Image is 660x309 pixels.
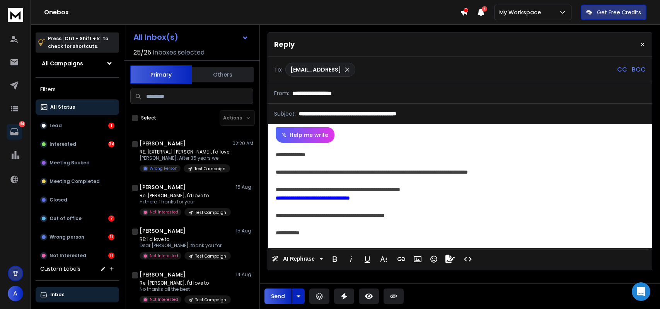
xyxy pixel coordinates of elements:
[49,141,76,147] p: Interested
[140,199,231,205] p: Hi there, Thanks for your
[108,215,114,222] div: 7
[49,178,100,184] p: Meeting Completed
[7,124,22,140] a: 64
[36,155,119,171] button: Meeting Booked
[274,89,289,97] p: From:
[274,110,296,118] p: Subject:
[236,271,253,278] p: 14 Aug
[127,29,255,45] button: All Inbox(s)
[19,121,25,127] p: 64
[140,193,231,199] p: Re: [PERSON_NAME], I'd love to
[195,210,226,215] p: Test Campaign
[49,234,84,240] p: Wrong person
[8,286,23,301] button: A
[36,118,119,133] button: Lead1
[140,236,231,242] p: RE: I'd love to
[192,66,254,83] button: Others
[36,248,119,263] button: Not Interested11
[482,6,487,12] span: 7
[40,265,80,273] h3: Custom Labels
[581,5,646,20] button: Get Free Credits
[130,65,192,84] button: Primary
[36,137,119,152] button: Interested34
[42,60,83,67] h1: All Campaigns
[290,66,341,73] p: [EMAIL_ADDRESS]
[150,166,177,171] p: Wrong Person
[140,140,186,147] h1: [PERSON_NAME]
[50,104,75,110] p: All Status
[195,297,226,303] p: Test Campaign
[36,56,119,71] button: All Campaigns
[36,229,119,245] button: Wrong person11
[108,123,114,129] div: 1
[36,192,119,208] button: Closed
[632,282,650,301] div: Open Intercom Messenger
[133,48,151,57] span: 25 / 25
[8,8,23,22] img: logo
[443,251,457,267] button: Signature
[276,127,334,143] button: Help me write
[232,140,253,147] p: 02:20 AM
[133,33,178,41] h1: All Inbox(s)
[140,183,186,191] h1: [PERSON_NAME]
[274,39,295,50] p: Reply
[49,197,67,203] p: Closed
[36,84,119,95] h3: Filters
[195,253,226,259] p: Test Campaign
[140,155,230,161] p: [PERSON_NAME]: After 35 years we
[141,115,156,121] label: Select
[597,9,641,16] p: Get Free Credits
[140,242,231,249] p: Dear [PERSON_NAME], thank you for
[274,66,282,73] p: To:
[49,123,62,129] p: Lead
[150,253,178,259] p: Not Interested
[150,209,178,215] p: Not Interested
[36,174,119,189] button: Meeting Completed
[48,35,108,50] p: Press to check for shortcuts.
[63,34,101,43] span: Ctrl + Shift + k
[44,8,460,17] h1: Onebox
[36,99,119,115] button: All Status
[499,9,544,16] p: My Workspace
[50,292,64,298] p: Inbox
[36,211,119,226] button: Out of office7
[194,166,225,172] p: Test Campaign
[264,289,292,304] button: Send
[49,253,86,259] p: Not Interested
[617,65,627,74] p: CC
[270,251,324,267] button: AI Rephrase
[140,271,186,278] h1: [PERSON_NAME]
[236,228,253,234] p: 15 Aug
[236,184,253,190] p: 15 Aug
[140,286,231,292] p: No thanks all the best
[49,215,82,222] p: Out of office
[140,149,230,155] p: RE: [EXTERNAL] [PERSON_NAME], I'd love
[140,227,186,235] h1: [PERSON_NAME]
[281,256,316,262] span: AI Rephrase
[153,48,205,57] h3: Inboxes selected
[460,251,475,267] button: Code View
[632,65,646,74] p: BCC
[108,253,114,259] div: 11
[49,160,90,166] p: Meeting Booked
[150,297,178,302] p: Not Interested
[36,287,119,302] button: Inbox
[108,234,114,240] div: 11
[108,141,114,147] div: 34
[140,280,231,286] p: Re: [PERSON_NAME], I'd love to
